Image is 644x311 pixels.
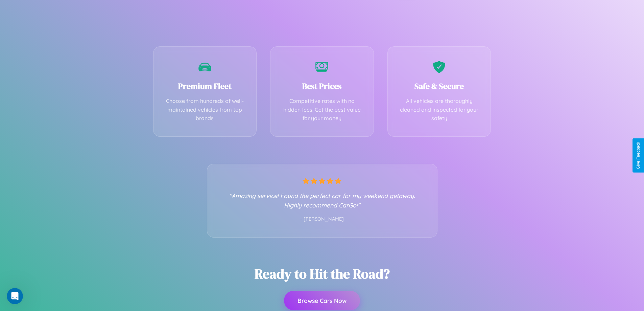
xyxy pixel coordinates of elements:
[636,142,641,169] div: Give Feedback
[164,97,246,123] p: Choose from hundreds of well-maintained vehicles from top brands
[164,81,246,92] h3: Premium Fleet
[221,191,424,210] p: "Amazing service! Found the perfect car for my weekend getaway. Highly recommend CarGo!"
[7,288,23,304] iframe: Intercom live chat
[221,215,424,224] p: - [PERSON_NAME]
[281,81,363,92] h3: Best Prices
[284,291,360,310] button: Browse Cars Now
[281,97,363,123] p: Competitive rates with no hidden fees. Get the best value for your money
[398,81,481,92] h3: Safe & Secure
[398,97,481,123] p: All vehicles are thoroughly cleaned and inspected for your safety
[255,265,390,283] h2: Ready to Hit the Road?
